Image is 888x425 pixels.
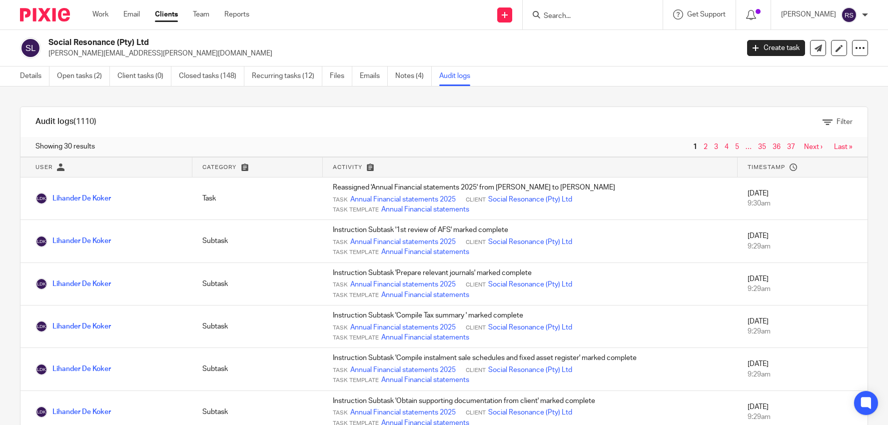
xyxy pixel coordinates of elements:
[323,305,738,348] td: Instruction Subtask 'Compile Tax summary ' marked complete
[748,284,858,294] div: 9:29am
[333,409,348,417] span: Task
[73,117,96,125] span: (1110)
[35,320,47,332] img: Lihander De Koker
[35,280,111,287] a: Lihander De Koker
[350,194,456,204] a: Annual Financial statements 2025
[381,290,469,300] a: Annual Financial statements
[123,9,140,19] a: Email
[466,196,486,204] span: Client
[350,279,456,289] a: Annual Financial statements 2025
[466,409,486,417] span: Client
[543,12,633,21] input: Search
[333,164,362,170] span: Activity
[20,37,41,58] img: svg%3E
[773,143,781,150] a: 36
[155,9,178,19] a: Clients
[57,66,110,86] a: Open tasks (2)
[738,348,868,390] td: [DATE]
[841,7,857,23] img: svg%3E
[687,11,726,18] span: Get Support
[92,9,108,19] a: Work
[488,407,572,417] a: Social Resonance (Pty) Ltd
[192,348,322,390] td: Subtask
[466,324,486,332] span: Client
[202,164,236,170] span: Category
[748,412,858,422] div: 9:29am
[691,143,853,151] nav: pager
[691,141,700,153] span: 1
[466,366,486,374] span: Client
[333,376,379,384] span: Task Template
[192,177,322,220] td: Task
[439,66,478,86] a: Audit logs
[837,118,853,125] span: Filter
[714,143,718,150] a: 3
[333,238,348,246] span: Task
[333,206,379,214] span: Task Template
[748,198,858,208] div: 9:30am
[330,66,352,86] a: Files
[35,323,111,330] a: Lihander De Koker
[323,262,738,305] td: Instruction Subtask 'Prepare relevant journals' marked complete
[323,177,738,220] td: Reassigned 'Annual Financial statements 2025' from [PERSON_NAME] to [PERSON_NAME]
[466,281,486,289] span: Client
[35,195,111,202] a: Lihander De Koker
[193,9,209,19] a: Team
[747,40,805,56] a: Create task
[704,143,708,150] a: 2
[35,192,47,204] img: Lihander De Koker
[333,366,348,374] span: Task
[804,143,823,150] a: Next ›
[781,9,836,19] p: [PERSON_NAME]
[748,164,785,170] span: Timestamp
[488,237,572,247] a: Social Resonance (Pty) Ltd
[488,194,572,204] a: Social Resonance (Pty) Ltd
[738,220,868,262] td: [DATE]
[488,365,572,375] a: Social Resonance (Pty) Ltd
[35,365,111,372] a: Lihander De Koker
[323,220,738,262] td: Instruction Subtask '1st review of AFS' marked complete
[35,237,111,244] a: Lihander De Koker
[748,369,858,379] div: 9:29am
[725,143,729,150] a: 4
[738,305,868,348] td: [DATE]
[748,241,858,251] div: 9:29am
[35,235,47,247] img: Lihander De Koker
[381,204,469,214] a: Annual Financial statements
[381,247,469,257] a: Annual Financial statements
[48,37,595,48] h2: Social Resonance (Pty) Ltd
[738,177,868,220] td: [DATE]
[735,143,739,150] a: 5
[787,143,795,150] a: 37
[192,220,322,262] td: Subtask
[333,291,379,299] span: Task Template
[323,348,738,390] td: Instruction Subtask 'Compile instalment sale schedules and fixed asset register' marked complete
[395,66,432,86] a: Notes (4)
[333,248,379,256] span: Task Template
[20,66,49,86] a: Details
[35,116,96,127] h1: Audit logs
[333,281,348,289] span: Task
[360,66,388,86] a: Emails
[35,164,52,170] span: User
[350,365,456,375] a: Annual Financial statements 2025
[738,262,868,305] td: [DATE]
[48,48,732,58] p: [PERSON_NAME][EMAIL_ADDRESS][PERSON_NAME][DOMAIN_NAME]
[350,322,456,332] a: Annual Financial statements 2025
[20,8,70,21] img: Pixie
[35,406,47,418] img: Lihander De Koker
[350,407,456,417] a: Annual Financial statements 2025
[488,279,572,289] a: Social Resonance (Pty) Ltd
[350,237,456,247] a: Annual Financial statements 2025
[35,363,47,375] img: Lihander De Koker
[333,324,348,332] span: Task
[758,143,766,150] a: 35
[743,141,754,153] span: …
[192,262,322,305] td: Subtask
[35,408,111,415] a: Lihander De Koker
[381,332,469,342] a: Annual Financial statements
[35,141,95,151] span: Showing 30 results
[834,143,853,150] a: Last »
[466,238,486,246] span: Client
[117,66,171,86] a: Client tasks (0)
